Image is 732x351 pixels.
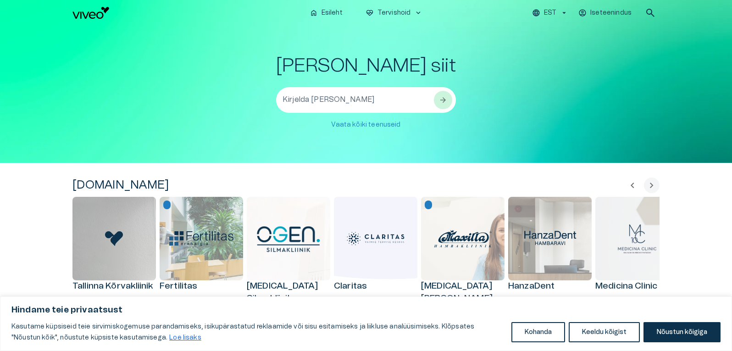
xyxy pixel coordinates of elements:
[366,9,374,17] span: ecg_heart
[72,7,109,19] img: Viveo logo
[105,231,123,246] img: Tallinna Kõrvakliinik
[434,91,452,109] button: Kinnita enda kirjeldatud tervisemure
[306,6,347,20] button: homeEsileht
[644,178,660,193] button: show more partners
[169,334,202,341] a: Loe lisaks
[544,8,556,18] p: EST
[438,95,448,105] span: arrow_forward
[334,280,417,293] h6: Claritas
[421,280,505,305] h6: [MEDICAL_DATA][PERSON_NAME]
[377,8,411,18] p: Tervishoid
[11,321,505,343] p: Kasutame küpsiseid teie sirvimiskogemuse parandamiseks, isikupärastatud reklaamide või sisu esita...
[310,9,318,17] span: home
[11,305,721,316] p: Hindame teie privaatsust
[531,6,570,20] button: EST
[431,226,495,251] img: Maxilla Hambakliinik
[160,280,243,293] h6: Fertilitas
[645,7,656,18] span: search
[518,228,582,249] img: HanzaDent
[169,231,233,246] img: Fertilitas
[72,178,169,193] h4: [DOMAIN_NAME]
[646,180,657,191] span: chevron_right
[569,322,640,342] button: Keeldu kõigist
[72,7,302,19] a: Navigate to homepage
[641,4,660,22] button: open search modal
[322,8,343,18] p: Esileht
[508,280,592,293] h6: HanzaDent
[256,225,321,252] img: Ogen Silmakliinik
[414,9,422,17] span: keyboard_arrow_down
[72,280,156,293] h6: Tallinna Kõrvakliinik
[595,280,679,293] h6: Medicina Clinic
[617,224,657,254] img: Medicina Clinic
[331,120,400,130] p: Vaata kõiki teenuseid
[276,55,456,76] h1: [PERSON_NAME] siit
[643,322,721,342] button: Nõustun kõigiga
[590,8,632,18] p: Iseteenindus
[247,280,330,305] h6: [MEDICAL_DATA] Silmakliinik
[511,322,565,342] button: Kohanda
[344,226,408,251] img: Claritas
[577,6,634,20] button: Iseteenindus
[326,117,405,134] button: Vaata kõiki teenuseid
[362,6,427,20] button: ecg_heartTervishoidkeyboard_arrow_down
